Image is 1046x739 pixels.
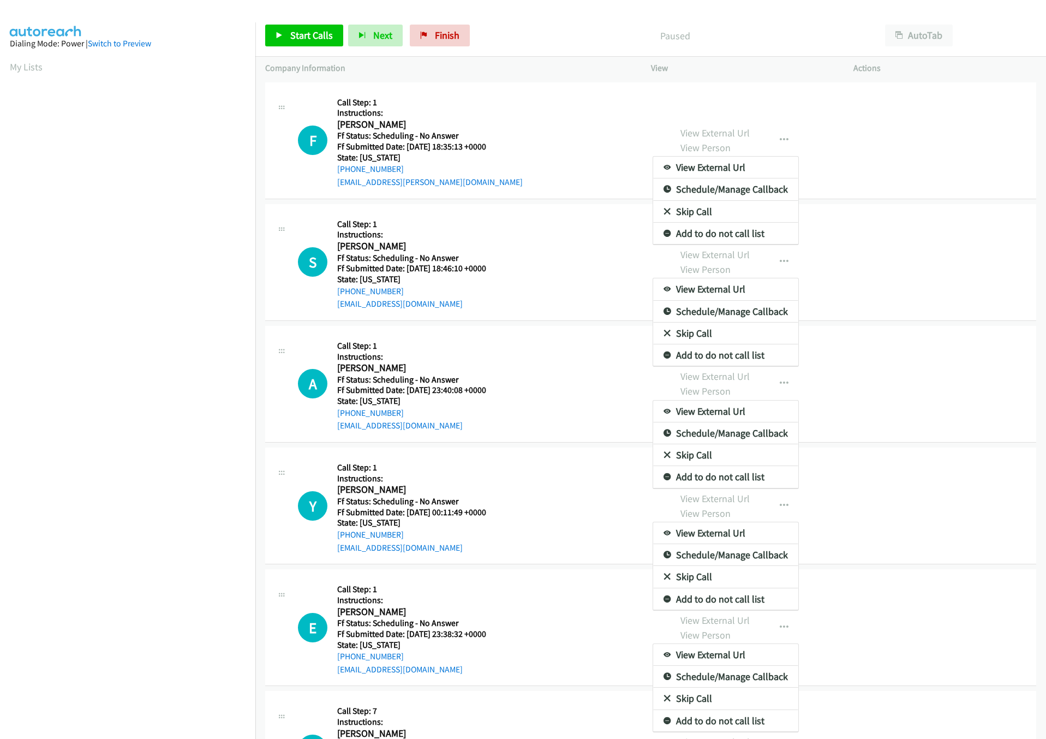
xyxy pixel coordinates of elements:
[653,278,798,300] a: View External Url
[653,522,798,544] a: View External Url
[653,688,798,710] a: Skip Call
[653,666,798,688] a: Schedule/Manage Callback
[653,157,798,178] a: View External Url
[653,466,798,488] a: Add to do not call list
[653,223,798,245] a: Add to do not call list
[10,61,43,73] a: My Lists
[653,544,798,566] a: Schedule/Manage Callback
[653,644,798,666] a: View External Url
[653,344,798,366] a: Add to do not call list
[653,710,798,732] a: Add to do not call list
[653,201,798,223] a: Skip Call
[653,588,798,610] a: Add to do not call list
[653,178,798,200] a: Schedule/Manage Callback
[653,566,798,588] a: Skip Call
[653,444,798,466] a: Skip Call
[653,323,798,344] a: Skip Call
[88,38,151,49] a: Switch to Preview
[10,84,255,603] iframe: Dialpad
[653,401,798,422] a: View External Url
[653,301,798,323] a: Schedule/Manage Callback
[653,422,798,444] a: Schedule/Manage Callback
[10,37,246,50] div: Dialing Mode: Power |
